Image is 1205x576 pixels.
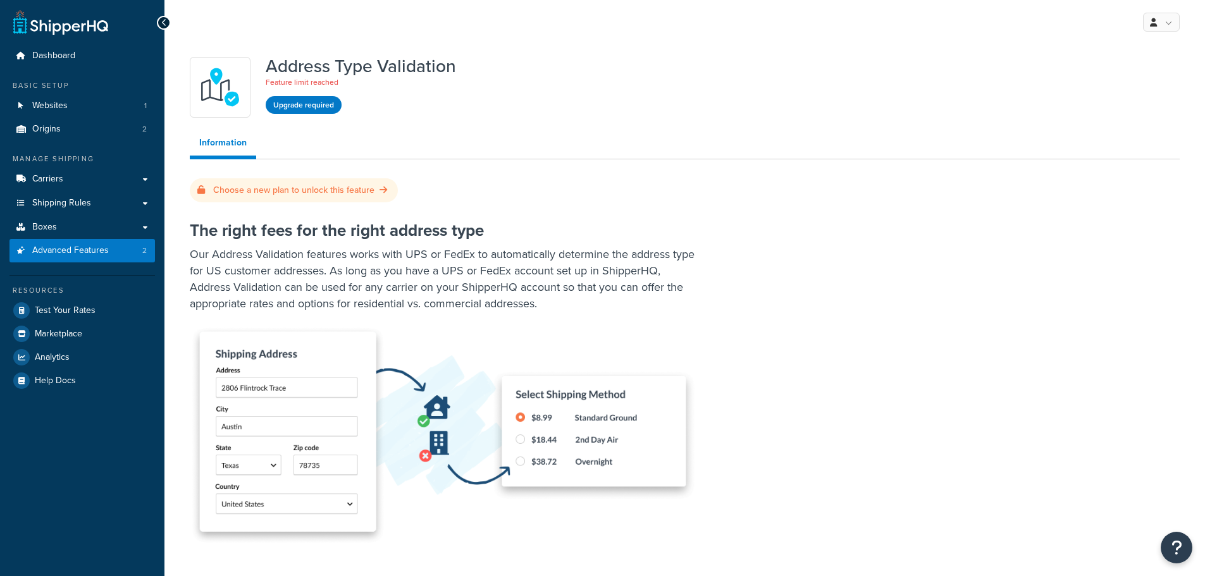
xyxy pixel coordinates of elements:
[32,174,63,185] span: Carriers
[9,44,155,68] a: Dashboard
[32,222,57,233] span: Boxes
[9,285,155,296] div: Resources
[9,192,155,215] a: Shipping Rules
[32,245,109,256] span: Advanced Features
[32,51,75,61] span: Dashboard
[266,96,342,114] button: Upgrade required
[35,329,82,340] span: Marketplace
[190,130,256,159] a: Information
[32,198,91,209] span: Shipping Rules
[9,322,155,345] a: Marketplace
[9,239,155,262] a: Advanced Features2
[190,221,1142,240] h2: The right fees for the right address type
[32,101,68,111] span: Websites
[9,80,155,91] div: Basic Setup
[9,369,155,392] a: Help Docs
[32,124,61,135] span: Origins
[198,65,242,109] img: kIG8fy0lQAAAABJRU5ErkJggg==
[190,246,696,312] p: Our Address Validation features works with UPS or FedEx to automatically determine the address ty...
[35,305,96,316] span: Test Your Rates
[9,346,155,369] a: Analytics
[9,299,155,322] a: Test Your Rates
[190,328,696,544] img: Dynamic Address Lookup
[142,245,147,256] span: 2
[9,94,155,118] li: Websites
[9,94,155,118] a: Websites1
[266,57,456,76] h1: Address Type Validation
[1161,532,1192,563] button: Open Resource Center
[9,168,155,191] a: Carriers
[144,101,147,111] span: 1
[266,76,456,89] p: Feature limit reached
[35,376,76,386] span: Help Docs
[9,216,155,239] a: Boxes
[9,118,155,141] a: Origins2
[9,239,155,262] li: Advanced Features
[142,124,147,135] span: 2
[35,352,70,363] span: Analytics
[197,183,390,197] a: Choose a new plan to unlock this feature
[9,118,155,141] li: Origins
[9,154,155,164] div: Manage Shipping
